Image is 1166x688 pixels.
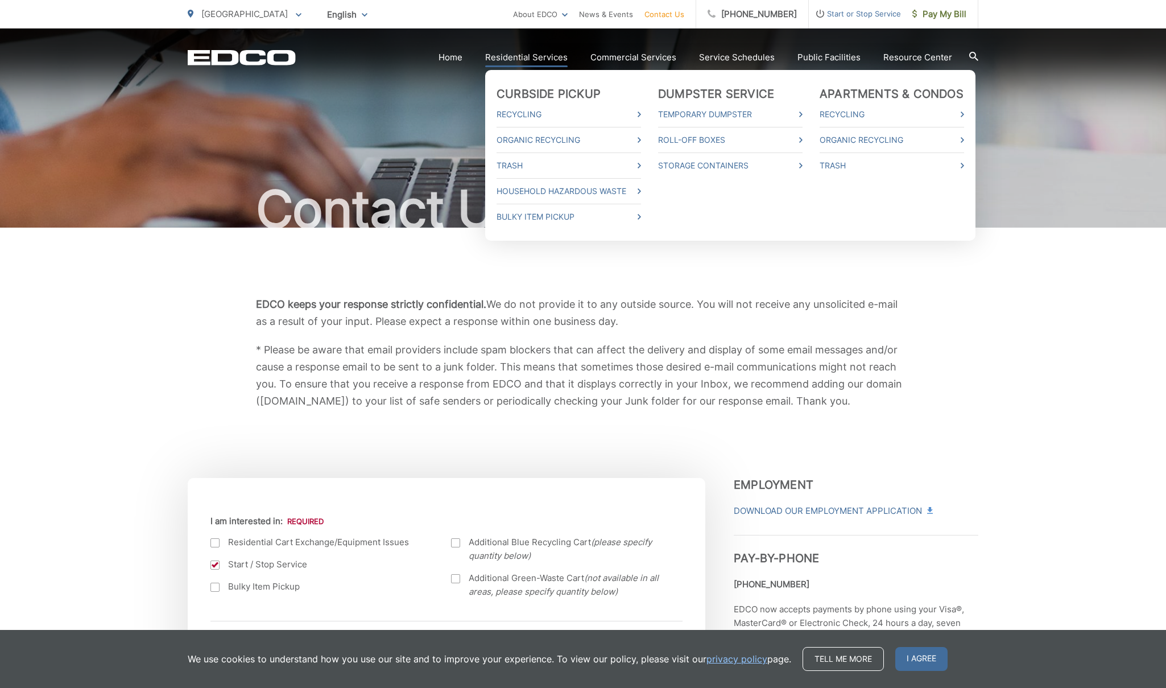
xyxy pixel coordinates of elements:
h3: Pay-by-Phone [734,535,978,565]
span: I agree [895,647,948,671]
label: Residential Cart Exchange/Equipment Issues [210,535,428,549]
p: EDCO now accepts payments by phone using your Visa®, MasterCard® or Electronic Check, 24 hours a ... [734,603,978,657]
a: Roll-Off Boxes [658,133,803,147]
strong: [PHONE_NUMBER] [734,579,809,590]
span: Additional Blue Recycling Cart [469,535,669,563]
p: We use cookies to understand how you use our site and to improve your experience. To view our pol... [188,652,791,666]
h3: Employment [734,478,978,492]
span: [GEOGRAPHIC_DATA] [201,9,288,19]
a: EDCD logo. Return to the homepage. [188,50,296,65]
h1: Contact Us [188,181,978,238]
a: Apartments & Condos [820,87,964,101]
b: EDCO keeps your response strictly confidential. [256,298,486,310]
a: Organic Recycling [497,133,641,147]
p: * Please be aware that email providers include spam blockers that can affect the delivery and dis... [256,341,910,410]
a: privacy policy [706,652,767,666]
a: Bulky Item Pickup [497,210,641,224]
a: Public Facilities [797,51,861,64]
label: I am interested in: [210,516,324,526]
a: About EDCO [513,7,568,21]
a: Resource Center [883,51,952,64]
a: Recycling [497,108,641,121]
a: Curbside Pickup [497,87,601,101]
a: News & Events [579,7,633,21]
a: Trash [497,159,641,172]
a: Household Hazardous Waste [497,184,641,198]
a: Tell me more [803,647,884,671]
em: (not available in all areas, please specify quantity below) [469,572,659,597]
a: Trash [820,159,964,172]
a: Recycling [820,108,964,121]
a: Contact Us [644,7,684,21]
span: Pay My Bill [912,7,966,21]
a: Storage Containers [658,159,803,172]
label: Start / Stop Service [210,558,428,571]
a: Download Our Employment Application [734,504,932,518]
a: Service Schedules [699,51,775,64]
a: Commercial Services [590,51,676,64]
a: Dumpster Service [658,87,774,101]
a: Residential Services [485,51,568,64]
a: Organic Recycling [820,133,964,147]
p: We do not provide it to any outside source. You will not receive any unsolicited e-mail as a resu... [256,296,910,330]
span: Additional Green-Waste Cart [469,571,669,599]
a: Home [439,51,462,64]
em: (please specify quantity below) [469,537,652,561]
label: Bulky Item Pickup [210,580,428,594]
a: Temporary Dumpster [658,108,803,121]
span: English [319,5,376,24]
